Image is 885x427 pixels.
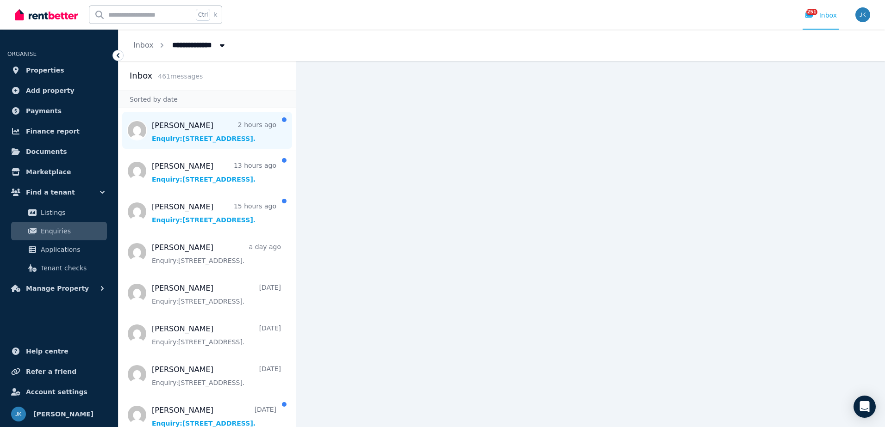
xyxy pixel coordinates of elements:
button: Manage Property [7,279,111,298]
div: Inbox [804,11,837,20]
a: Listings [11,203,107,222]
a: [PERSON_NAME][DATE]Enquiry:[STREET_ADDRESS]. [152,323,281,347]
span: ORGANISE [7,51,37,57]
span: Documents [26,146,67,157]
h2: Inbox [130,69,152,82]
a: Refer a friend [7,362,111,381]
span: Tenant checks [41,262,103,274]
a: Help centre [7,342,111,360]
nav: Breadcrumb [118,30,242,61]
span: 461 message s [158,73,203,80]
img: Joanna Kunicka [855,7,870,22]
a: [PERSON_NAME]a day agoEnquiry:[STREET_ADDRESS]. [152,242,281,265]
div: Open Intercom Messenger [854,396,876,418]
span: Account settings [26,386,87,397]
span: Enquiries [41,226,103,237]
a: Account settings [7,383,111,401]
span: k [214,11,217,18]
img: RentBetter [15,8,78,22]
span: Finance report [26,126,80,137]
a: Tenant checks [11,259,107,277]
a: Payments [7,102,111,120]
button: Find a tenant [7,183,111,201]
img: Joanna Kunicka [11,407,26,421]
a: Add property [7,81,111,100]
a: [PERSON_NAME]13 hours agoEnquiry:[STREET_ADDRESS]. [152,161,276,184]
span: Marketplace [26,166,71,177]
a: Inbox [133,41,154,49]
span: Payments [26,105,62,116]
a: Marketplace [7,163,111,181]
span: Manage Property [26,283,89,294]
span: [PERSON_NAME] [33,409,93,420]
a: Properties [7,61,111,79]
span: Refer a friend [26,366,76,377]
span: Add property [26,85,75,96]
div: Sorted by date [118,91,296,108]
span: 251 [806,9,817,15]
span: Applications [41,244,103,255]
a: Documents [7,142,111,161]
span: Listings [41,207,103,218]
a: [PERSON_NAME][DATE]Enquiry:[STREET_ADDRESS]. [152,364,281,387]
span: Ctrl [196,9,210,21]
nav: Message list [118,108,296,427]
a: [PERSON_NAME]15 hours agoEnquiry:[STREET_ADDRESS]. [152,201,276,225]
span: Help centre [26,346,69,357]
a: Applications [11,240,107,259]
a: [PERSON_NAME][DATE]Enquiry:[STREET_ADDRESS]. [152,283,281,306]
span: Find a tenant [26,187,75,198]
a: Finance report [7,122,111,140]
a: [PERSON_NAME]2 hours agoEnquiry:[STREET_ADDRESS]. [152,120,276,143]
span: Properties [26,65,64,76]
a: Enquiries [11,222,107,240]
